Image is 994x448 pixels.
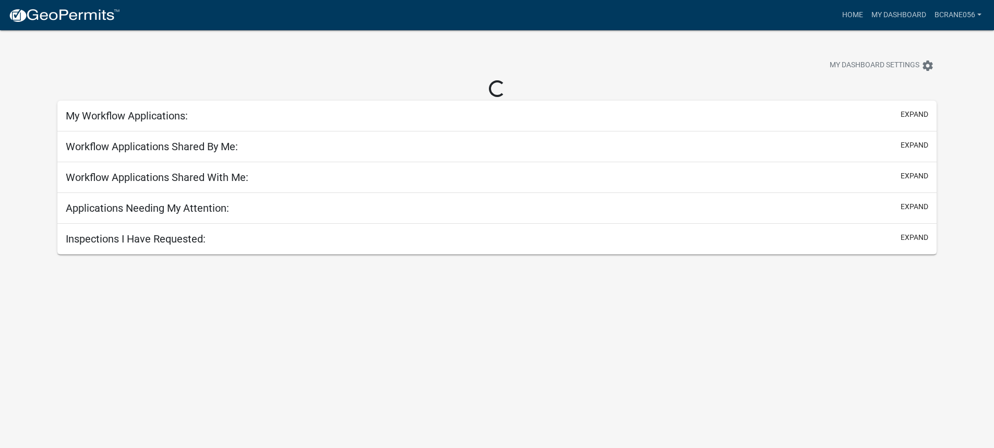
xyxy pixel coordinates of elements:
[930,5,986,25] a: Bcrane056
[901,232,928,243] button: expand
[66,110,188,122] h5: My Workflow Applications:
[66,140,238,153] h5: Workflow Applications Shared By Me:
[867,5,930,25] a: My Dashboard
[66,171,248,184] h5: Workflow Applications Shared With Me:
[838,5,867,25] a: Home
[921,59,934,72] i: settings
[830,59,919,72] span: My Dashboard Settings
[66,233,206,245] h5: Inspections I Have Requested:
[821,55,942,76] button: My Dashboard Settingssettings
[901,171,928,181] button: expand
[66,202,229,214] h5: Applications Needing My Attention:
[901,201,928,212] button: expand
[901,140,928,151] button: expand
[901,109,928,120] button: expand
